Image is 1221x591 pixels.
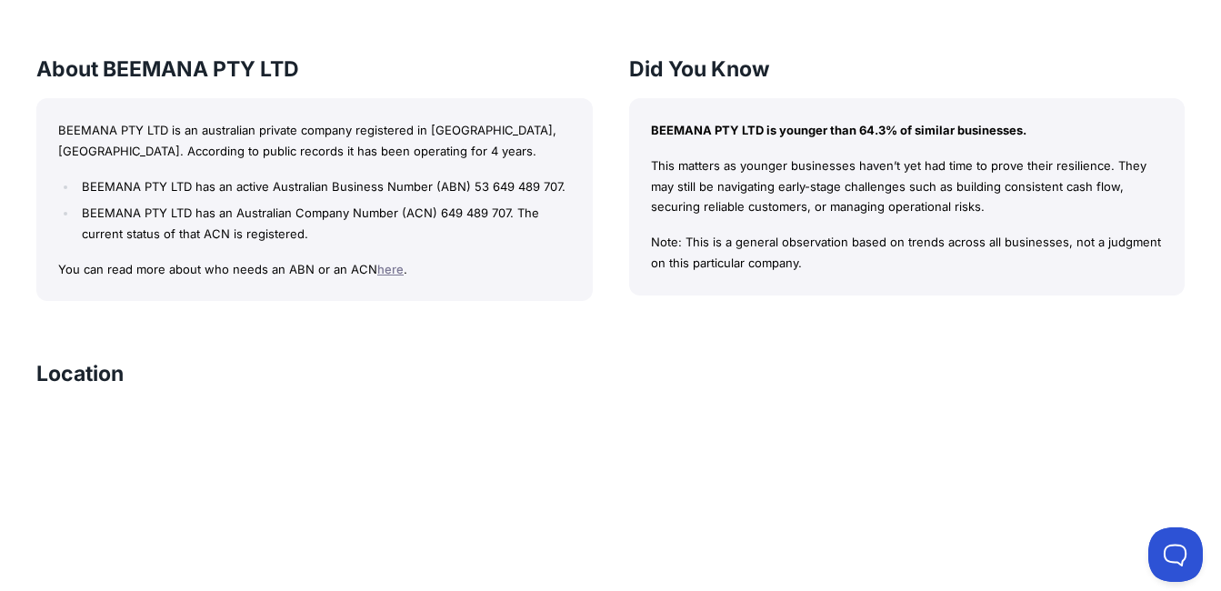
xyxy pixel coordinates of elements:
li: BEEMANA PTY LTD has an Australian Company Number (ACN) 649 489 707. The current status of that AC... [77,203,570,245]
h3: Did You Know [629,55,1186,84]
h3: About BEEMANA PTY LTD [36,55,593,84]
li: BEEMANA PTY LTD has an active Australian Business Number (ABN) 53 649 489 707. [77,176,570,197]
a: here [377,262,404,276]
p: You can read more about who needs an ABN or an ACN . [58,259,571,280]
p: This matters as younger businesses haven’t yet had time to prove their resilience. They may still... [651,155,1164,217]
iframe: Toggle Customer Support [1148,527,1203,582]
h3: Location [36,359,124,388]
p: BEEMANA PTY LTD is an australian private company registered in [GEOGRAPHIC_DATA], [GEOGRAPHIC_DAT... [58,120,571,162]
p: BEEMANA PTY LTD is younger than 64.3% of similar businesses. [651,120,1164,141]
p: Note: This is a general observation based on trends across all businesses, not a judgment on this... [651,232,1164,274]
